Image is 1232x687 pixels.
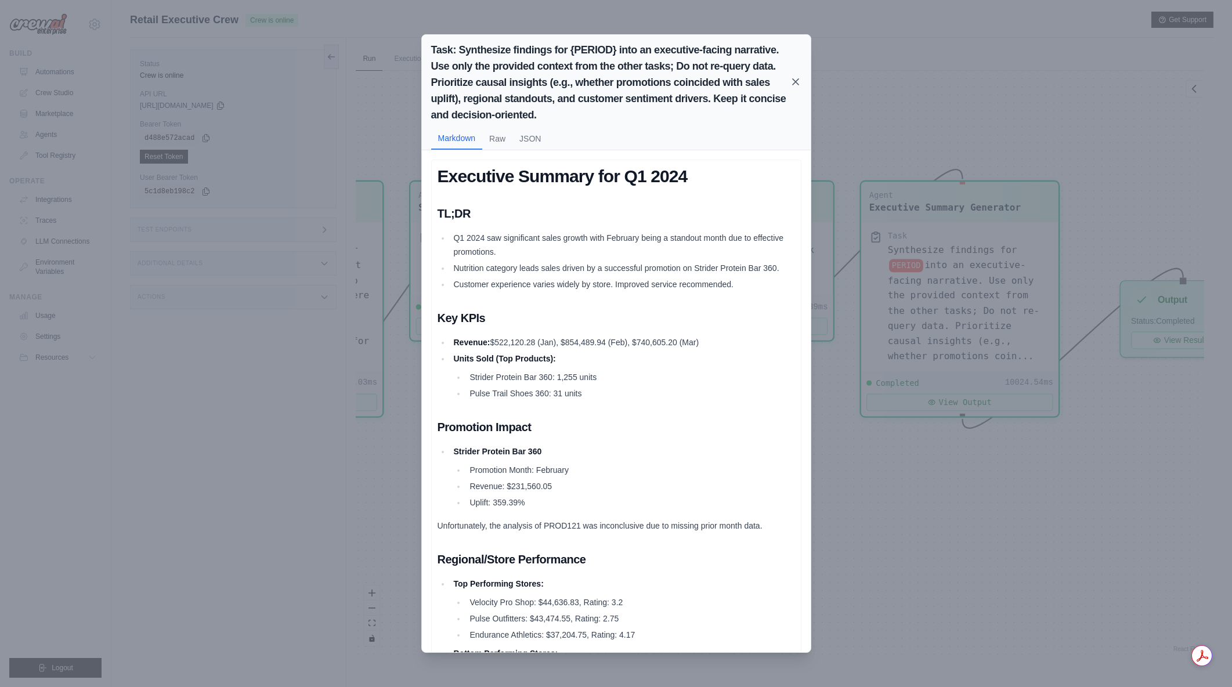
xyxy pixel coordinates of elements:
[453,338,490,347] strong: Revenue:
[466,595,794,609] li: Velocity Pro Shop: $44,636.83, Rating: 3.2
[450,231,795,259] li: Q1 2024 saw significant sales growth with February being a standout month due to effective promot...
[453,649,558,658] strong: Bottom Performing Stores:
[453,447,541,456] strong: Strider Protein Bar 360
[453,579,543,588] strong: Top Performing Stores:
[438,166,795,187] h1: Executive Summary for Q1 2024
[438,419,795,435] h2: Promotion Impact
[482,128,512,150] button: Raw
[450,261,795,275] li: Nutrition category leads sales driven by a successful promotion on Strider Protein Bar 360.
[466,628,794,642] li: Endurance Athletics: $37,204.75, Rating: 4.17
[450,277,795,291] li: Customer experience varies widely by store. Improved service recommended.
[438,551,795,567] h2: Regional/Store Performance
[431,128,483,150] button: Markdown
[438,519,795,533] p: Unfortunately, the analysis of PROD121 was inconclusive due to missing prior month data.
[450,335,795,349] li: $522,120.28 (Jan), $854,489.94 (Feb), $740,605.20 (Mar)
[466,463,794,477] li: Promotion Month: February
[466,386,794,400] li: Pulse Trail Shoes 360: 31 units
[438,310,795,326] h2: Key KPIs
[466,370,794,384] li: Strider Protein Bar 360: 1,255 units
[466,496,794,509] li: Uplift: 359.39%
[453,354,555,363] strong: Units Sold (Top Products):
[466,612,794,625] li: Pulse Outfitters: $43,474.55, Rating: 2.75
[512,128,548,150] button: JSON
[431,42,790,123] h2: Task: Synthesize findings for {PERIOD} into an executive-facing narrative. Use only the provided ...
[466,479,794,493] li: Revenue: $231,560.05
[438,205,795,222] h2: TL;DR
